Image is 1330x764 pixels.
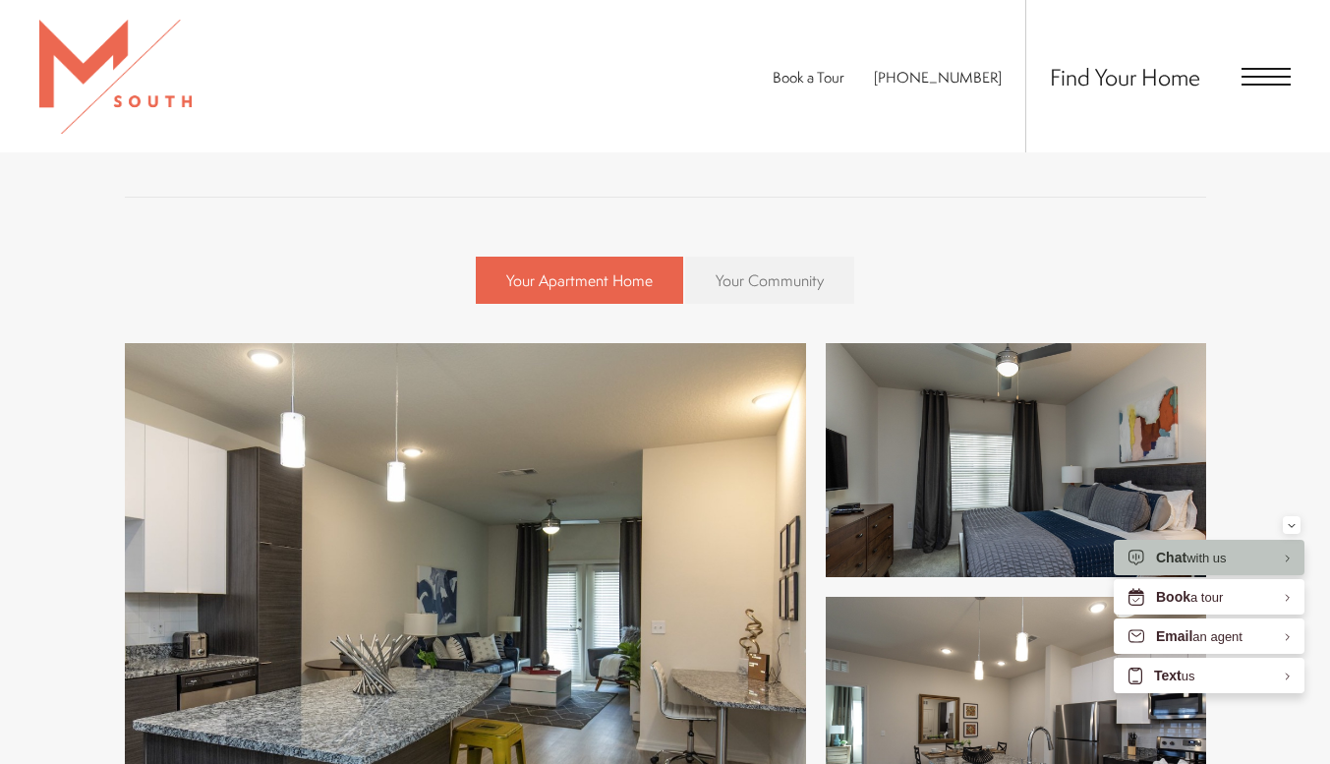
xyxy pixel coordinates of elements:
a: Find Your Home [1050,61,1200,92]
a: Your Apartment Home [476,257,683,304]
a: Your Community [685,257,854,304]
span: Your Apartment Home [506,269,653,291]
span: Your Community [716,269,824,291]
span: [PHONE_NUMBER] [874,67,1002,88]
button: Open Menu [1242,68,1291,86]
img: MSouth [39,20,192,134]
img: Beautiful bedrooms to fit every need [826,343,1206,577]
a: Call Us at 813-570-8014 [874,67,1002,88]
a: Book a Tour [773,67,844,88]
